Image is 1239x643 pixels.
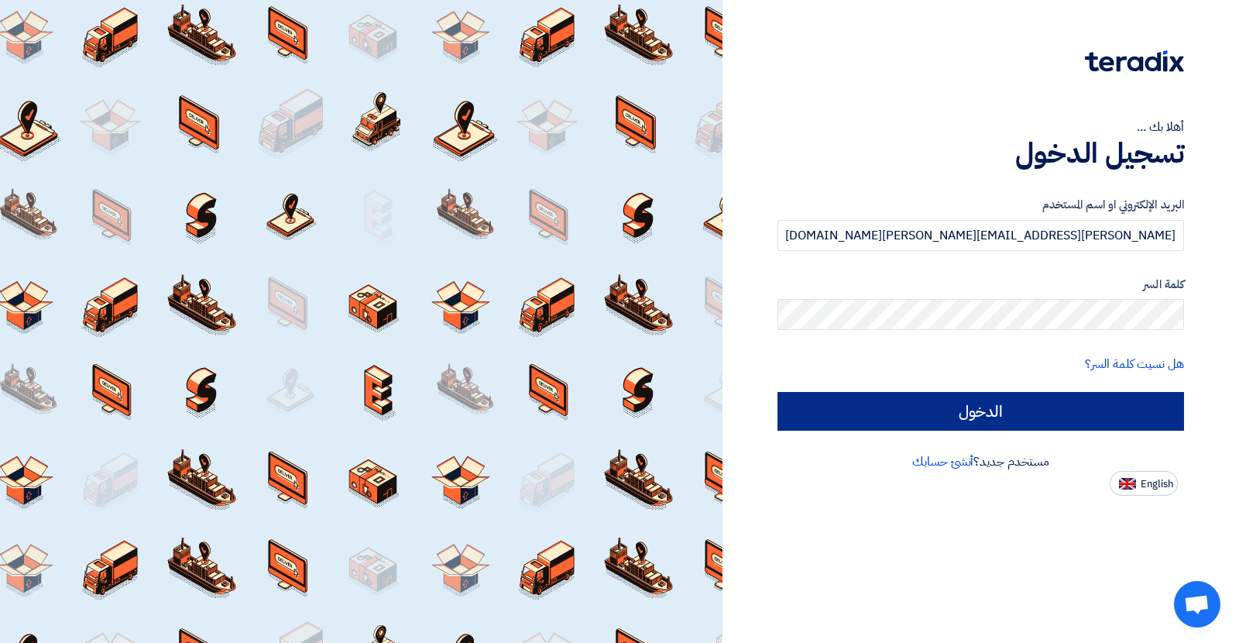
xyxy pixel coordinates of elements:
[1174,581,1220,628] a: Open chat
[777,220,1184,251] input: أدخل بريد العمل الإلكتروني او اسم المستخدم الخاص بك ...
[777,452,1184,471] div: مستخدم جديد؟
[1119,478,1136,490] img: en-US.png
[1085,355,1184,373] a: هل نسيت كلمة السر؟
[777,276,1184,294] label: كلمة السر
[777,196,1184,214] label: البريد الإلكتروني او اسم المستخدم
[777,392,1184,431] input: الدخول
[777,118,1184,136] div: أهلا بك ...
[777,136,1184,170] h1: تسجيل الدخول
[1141,479,1173,490] span: English
[912,452,973,471] a: أنشئ حسابك
[1110,471,1178,496] button: English
[1085,50,1184,72] img: Teradix logo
